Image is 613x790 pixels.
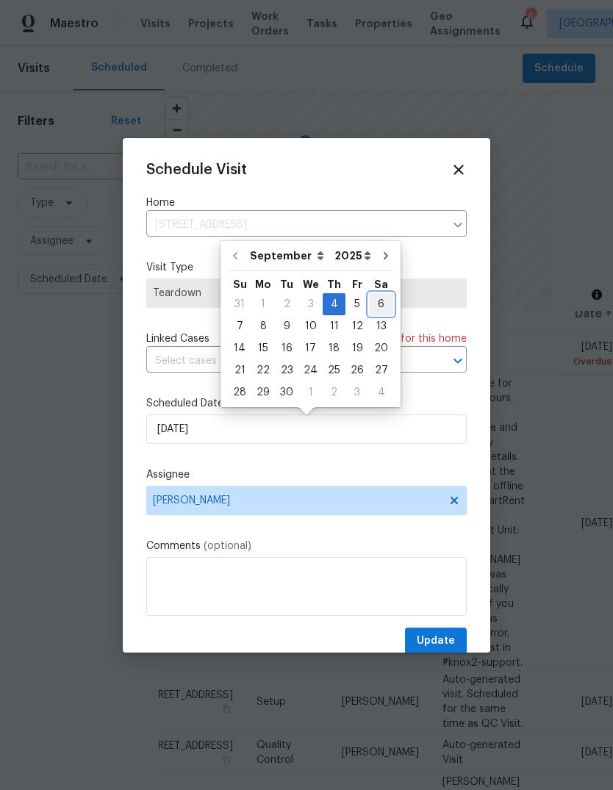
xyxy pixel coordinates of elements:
[323,382,345,403] div: 2
[146,331,209,346] span: Linked Cases
[228,293,251,315] div: Sun Aug 31 2025
[251,293,275,315] div: Mon Sep 01 2025
[448,351,468,371] button: Open
[323,293,345,315] div: Thu Sep 04 2025
[345,359,369,381] div: Fri Sep 26 2025
[153,286,460,301] span: Teardown
[255,279,271,290] abbr: Monday
[228,360,251,381] div: 21
[331,245,375,267] select: Year
[327,279,341,290] abbr: Thursday
[369,381,393,403] div: Sat Oct 04 2025
[369,360,393,381] div: 27
[146,260,467,275] label: Visit Type
[204,541,251,551] span: (optional)
[323,381,345,403] div: Thu Oct 02 2025
[275,360,298,381] div: 23
[251,337,275,359] div: Mon Sep 15 2025
[228,381,251,403] div: Sun Sep 28 2025
[298,338,323,359] div: 17
[323,316,345,337] div: 11
[251,294,275,315] div: 1
[251,382,275,403] div: 29
[345,337,369,359] div: Fri Sep 19 2025
[369,315,393,337] div: Sat Sep 13 2025
[275,315,298,337] div: Tue Sep 09 2025
[369,338,393,359] div: 20
[298,337,323,359] div: Wed Sep 17 2025
[275,316,298,337] div: 9
[323,360,345,381] div: 25
[251,359,275,381] div: Mon Sep 22 2025
[369,293,393,315] div: Sat Sep 06 2025
[298,316,323,337] div: 10
[146,162,247,177] span: Schedule Visit
[298,293,323,315] div: Wed Sep 03 2025
[275,382,298,403] div: 30
[323,337,345,359] div: Thu Sep 18 2025
[374,279,388,290] abbr: Saturday
[275,337,298,359] div: Tue Sep 16 2025
[153,495,441,506] span: [PERSON_NAME]
[345,315,369,337] div: Fri Sep 12 2025
[146,414,467,444] input: M/D/YYYY
[280,279,293,290] abbr: Tuesday
[323,359,345,381] div: Thu Sep 25 2025
[345,381,369,403] div: Fri Oct 03 2025
[345,293,369,315] div: Fri Sep 05 2025
[345,360,369,381] div: 26
[228,338,251,359] div: 14
[228,316,251,337] div: 7
[369,359,393,381] div: Sat Sep 27 2025
[345,382,369,403] div: 3
[369,382,393,403] div: 4
[146,350,426,373] input: Select cases
[323,294,345,315] div: 4
[246,245,331,267] select: Month
[146,467,467,482] label: Assignee
[369,316,393,337] div: 13
[275,293,298,315] div: Tue Sep 02 2025
[417,632,455,650] span: Update
[298,382,323,403] div: 1
[275,359,298,381] div: Tue Sep 23 2025
[298,315,323,337] div: Wed Sep 10 2025
[275,294,298,315] div: 2
[228,382,251,403] div: 28
[146,214,445,237] input: Enter in an address
[298,381,323,403] div: Wed Oct 01 2025
[345,338,369,359] div: 19
[303,279,319,290] abbr: Wednesday
[228,337,251,359] div: Sun Sep 14 2025
[146,396,467,411] label: Scheduled Date
[146,195,467,210] label: Home
[251,316,275,337] div: 8
[345,316,369,337] div: 12
[323,338,345,359] div: 18
[352,279,362,290] abbr: Friday
[251,381,275,403] div: Mon Sep 29 2025
[251,315,275,337] div: Mon Sep 08 2025
[298,359,323,381] div: Wed Sep 24 2025
[345,294,369,315] div: 5
[251,338,275,359] div: 15
[228,359,251,381] div: Sun Sep 21 2025
[369,337,393,359] div: Sat Sep 20 2025
[251,360,275,381] div: 22
[233,279,247,290] abbr: Sunday
[298,294,323,315] div: 3
[375,241,397,270] button: Go to next month
[275,381,298,403] div: Tue Sep 30 2025
[275,338,298,359] div: 16
[228,315,251,337] div: Sun Sep 07 2025
[298,360,323,381] div: 24
[228,294,251,315] div: 31
[405,628,467,655] button: Update
[323,315,345,337] div: Thu Sep 11 2025
[369,294,393,315] div: 6
[146,539,467,553] label: Comments
[451,162,467,178] span: Close
[224,241,246,270] button: Go to previous month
